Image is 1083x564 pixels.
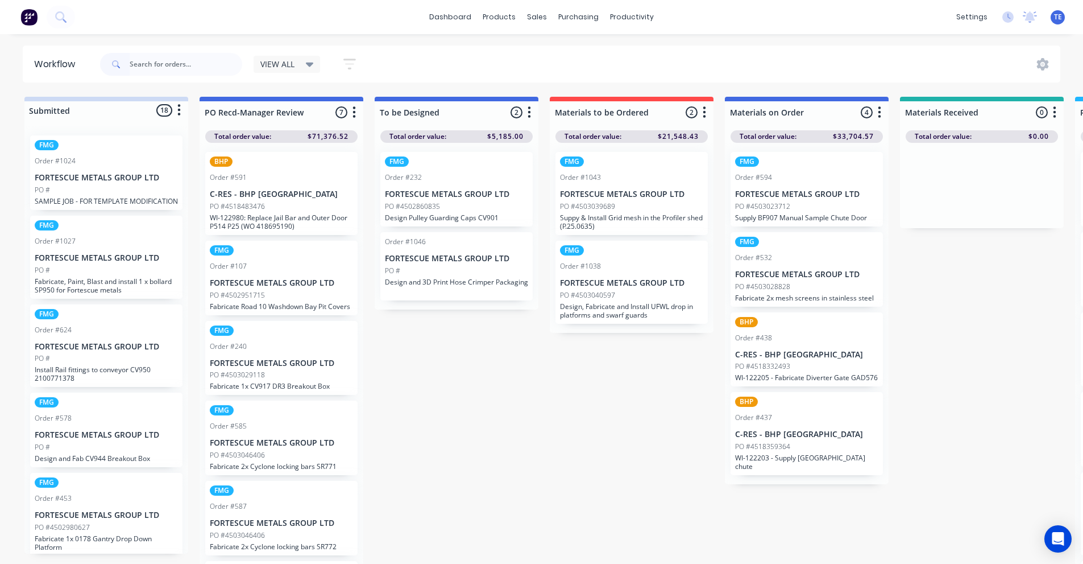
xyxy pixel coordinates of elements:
[385,278,528,286] p: Design and 3D Print Hose Crimper Packaging
[35,430,178,440] p: FORTESCUE METALS GROUP LTD
[205,152,358,235] div: BHPOrder #591C-RES - BHP [GEOGRAPHIC_DATA]PO #4518483476WI-122980: Replace Jail Bar and Outer Doo...
[735,282,790,292] p: PO #4503028828
[30,473,182,556] div: FMGOrder #453FORTESCUE METALS GROUP LTDPO #4502980627Fabricate 1x 0178 Gantry Drop Down Platform
[735,157,759,167] div: FMG
[560,302,703,319] p: Design, Fabricate and Install UFWL drop in platforms and swarf guards
[35,397,59,407] div: FMG
[385,172,422,183] div: Order #232
[210,421,247,431] div: Order #585
[735,201,790,212] p: PO #4503023712
[210,405,234,415] div: FMG
[35,265,50,275] p: PO #
[210,542,353,551] p: Fabricate 2x Cyclone locking bars SR772
[735,190,878,199] p: FORTESCUE METALS GROUP LTD
[735,413,772,423] div: Order #437
[735,361,790,372] p: PO #4518332493
[385,157,409,167] div: FMG
[260,58,294,70] span: VIEW ALL
[385,213,528,222] p: Design Pulley Guarding Caps CV901
[658,131,699,142] span: $21,548.43
[735,237,759,247] div: FMG
[205,401,358,475] div: FMGOrder #585FORTESCUE METALS GROUP LTDPO #4503046406Fabricate 2x Cyclone locking bars SR771
[35,173,178,183] p: FORTESCUE METALS GROUP LTD
[915,131,972,142] span: Total order value:
[735,270,878,279] p: FORTESCUE METALS GROUP LTD
[555,152,708,235] div: FMGOrder #1043FORTESCUE METALS GROUP LTDPO #4503039689Suppy & Install Grid mesh in the Profiler s...
[735,373,878,382] p: WI-122205 - Fabricate Diverter Gate GAD576
[34,57,81,71] div: Workflow
[735,294,878,302] p: Fabricate 2x mesh screens in stainless steel
[35,442,50,452] p: PO #
[35,522,90,533] p: PO #4502980627
[604,9,659,26] div: productivity
[210,245,234,256] div: FMG
[35,197,178,205] p: SAMPLE JOB - FOR TEMPLATE MODIFICATION
[951,9,993,26] div: settings
[731,152,883,227] div: FMGOrder #594FORTESCUE METALS GROUP LTDPO #4503023712Supply BF907 Manual Sample Chute Door
[553,9,604,26] div: purchasing
[210,370,265,380] p: PO #4503029118
[560,201,615,212] p: PO #4503039689
[30,393,182,467] div: FMGOrder #578FORTESCUE METALS GROUP LTDPO #Design and Fab CV944 Breakout Box
[210,518,353,528] p: FORTESCUE METALS GROUP LTD
[560,157,584,167] div: FMG
[560,261,601,271] div: Order #1038
[210,290,265,300] p: PO #4502951715
[205,481,358,555] div: FMGOrder #587FORTESCUE METALS GROUP LTDPO #4503046406Fabricate 2x Cyclone locking bars SR772
[731,312,883,387] div: BHPOrder #438C-RES - BHP [GEOGRAPHIC_DATA]PO #4518332493WI-122205 - Fabricate Diverter Gate GAD576
[521,9,553,26] div: sales
[735,253,772,263] div: Order #532
[210,172,247,183] div: Order #591
[477,9,521,26] div: products
[35,342,178,352] p: FORTESCUE METALS GROUP LTD
[735,213,878,222] p: Supply BF907 Manual Sample Chute Door
[210,190,353,199] p: C-RES - BHP [GEOGRAPHIC_DATA]
[35,185,50,195] p: PO #
[35,309,59,319] div: FMG
[1044,525,1072,553] div: Open Intercom Messenger
[389,131,446,142] span: Total order value:
[210,157,233,167] div: BHP
[731,232,883,307] div: FMGOrder #532FORTESCUE METALS GROUP LTDPO #4503028828Fabricate 2x mesh screens in stainless steel
[560,278,703,288] p: FORTESCUE METALS GROUP LTD
[735,442,790,452] p: PO #4518359364
[560,190,703,199] p: FORTESCUE METALS GROUP LTD
[385,254,528,264] p: FORTESCUE METALS GROUP LTD
[35,253,178,263] p: FORTESCUE METALS GROUP LTD
[35,236,76,246] div: Order #1027
[560,245,584,256] div: FMG
[35,534,178,551] p: Fabricate 1x 0178 Gantry Drop Down Platform
[210,450,265,460] p: PO #4503046406
[424,9,477,26] a: dashboard
[210,382,353,390] p: Fabricate 1x CV917 DR3 Breakout Box
[210,201,265,212] p: PO #4518483476
[35,325,72,335] div: Order #624
[1054,12,1062,22] span: TE
[35,413,72,423] div: Order #578
[210,213,353,230] p: WI-122980: Replace Jail Bar and Outer Door P514 P25 (WO 418695190)
[210,462,353,471] p: Fabricate 2x Cyclone locking bars SR771
[385,190,528,199] p: FORTESCUE METALS GROUP LTD
[560,290,615,300] p: PO #4503040597
[35,454,178,463] p: Design and Fab CV944 Breakout Box
[308,131,348,142] span: $71,376.52
[210,438,353,448] p: FORTESCUE METALS GROUP LTD
[35,493,72,504] div: Order #453
[1028,131,1049,142] span: $0.00
[35,277,178,294] p: Fabricate, Paint, Blast and install 1 x bollard SP950 for Fortescue metals
[205,241,358,315] div: FMGOrder #107FORTESCUE METALS GROUP LTDPO #4502951715Fabricate Road 10 Washdown Bay Pit Covers
[30,135,182,210] div: FMGOrder #1024FORTESCUE METALS GROUP LTDPO #SAMPLE JOB - FOR TEMPLATE MODIFICATION
[560,172,601,183] div: Order #1043
[735,430,878,439] p: C-RES - BHP [GEOGRAPHIC_DATA]
[731,392,883,475] div: BHPOrder #437C-RES - BHP [GEOGRAPHIC_DATA]PO #4518359364WI-122203 - Supply [GEOGRAPHIC_DATA] chute
[35,477,59,488] div: FMG
[735,333,772,343] div: Order #438
[385,201,440,212] p: PO #4502860835
[735,397,758,407] div: BHP
[380,152,533,227] div: FMGOrder #232FORTESCUE METALS GROUP LTDPO #4502860835Design Pulley Guarding Caps CV901
[35,511,178,520] p: FORTESCUE METALS GROUP LTD
[735,454,878,471] p: WI-122203 - Supply [GEOGRAPHIC_DATA] chute
[210,261,247,271] div: Order #107
[740,131,796,142] span: Total order value:
[210,530,265,541] p: PO #4503046406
